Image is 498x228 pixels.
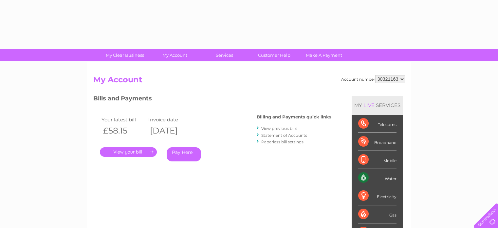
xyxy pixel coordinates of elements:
[358,133,397,151] div: Broadband
[100,115,147,124] td: Your latest bill
[93,75,405,88] h2: My Account
[93,94,331,105] h3: Bills and Payments
[257,114,331,119] h4: Billing and Payments quick links
[167,147,201,161] a: Pay Here
[98,49,152,61] a: My Clear Business
[261,133,307,138] a: Statement of Accounts
[261,139,304,144] a: Paperless bill settings
[358,187,397,205] div: Electricity
[247,49,301,61] a: Customer Help
[100,147,157,157] a: .
[197,49,251,61] a: Services
[297,49,351,61] a: Make A Payment
[261,126,297,131] a: View previous bills
[147,124,194,137] th: [DATE]
[100,124,147,137] th: £58.15
[358,115,397,133] div: Telecoms
[352,96,403,114] div: MY SERVICES
[358,205,397,223] div: Gas
[362,102,376,108] div: LIVE
[148,49,202,61] a: My Account
[341,75,405,83] div: Account number
[358,169,397,187] div: Water
[358,151,397,169] div: Mobile
[147,115,194,124] td: Invoice date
